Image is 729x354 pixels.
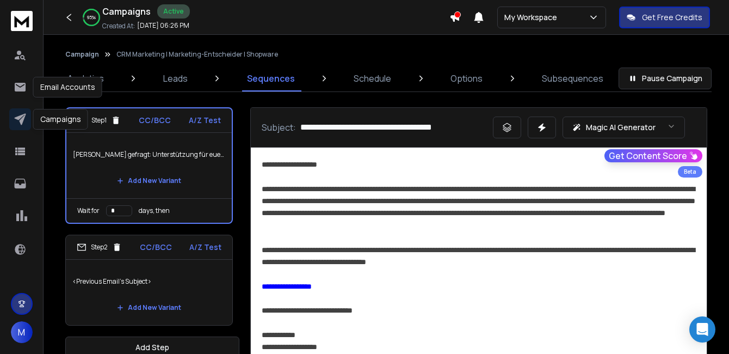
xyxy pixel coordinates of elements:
p: CC/BCC [139,115,171,126]
h1: Campaigns [102,5,151,18]
button: Add New Variant [108,297,190,319]
div: Step 1 [77,115,121,125]
a: Options [444,65,489,91]
button: Add New Variant [108,170,190,192]
button: Magic AI Generator [563,117,685,138]
div: Active [157,4,190,19]
li: Step2CC/BCCA/Z Test<Previous Email's Subject>Add New Variant [65,235,233,326]
a: Sequences [240,65,301,91]
a: Subsequences [535,65,610,91]
p: A/Z Test [189,242,221,253]
p: [DATE] 06:26 PM [137,21,189,30]
div: Open Intercom Messenger [689,316,715,343]
p: CRM Marketing | Marketing-Entscheider | Shopware [116,50,278,59]
p: <Previous Email's Subject> [72,266,226,297]
button: M [11,321,33,343]
p: Leads [163,72,188,85]
a: Schedule [347,65,398,91]
div: Email Accounts [33,77,102,97]
p: Schedule [354,72,391,85]
p: Magic AI Generator [586,122,656,133]
button: Campaign [65,50,99,59]
p: CC/BCC [140,242,172,253]
a: Leads [157,65,194,91]
p: Wait for [77,206,100,215]
button: Get Free Credits [619,7,710,28]
p: My Workspace [504,12,561,23]
p: Analytics [67,72,104,85]
div: Campaigns [33,109,88,130]
div: Step 2 [77,242,122,252]
p: Sequences [247,72,295,85]
a: Analytics [61,65,110,91]
img: logo [11,11,33,31]
p: Created At: [102,22,135,30]
button: Get Content Score [604,149,702,162]
p: Options [450,72,483,85]
div: Beta [678,166,702,178]
p: [PERSON_NAME] gefragt: Unterstützung für euer CRM [73,139,225,170]
p: 95 % [87,14,96,21]
p: days, then [139,206,170,215]
p: Get Free Credits [642,12,702,23]
p: Subsequences [542,72,603,85]
p: A/Z Test [189,115,221,126]
button: Pause Campaign [619,68,712,89]
li: Step1CC/BCCA/Z Test[PERSON_NAME] gefragt: Unterstützung für euer CRMAdd New VariantWait fordays, ... [65,107,233,224]
p: Subject: [262,121,296,134]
